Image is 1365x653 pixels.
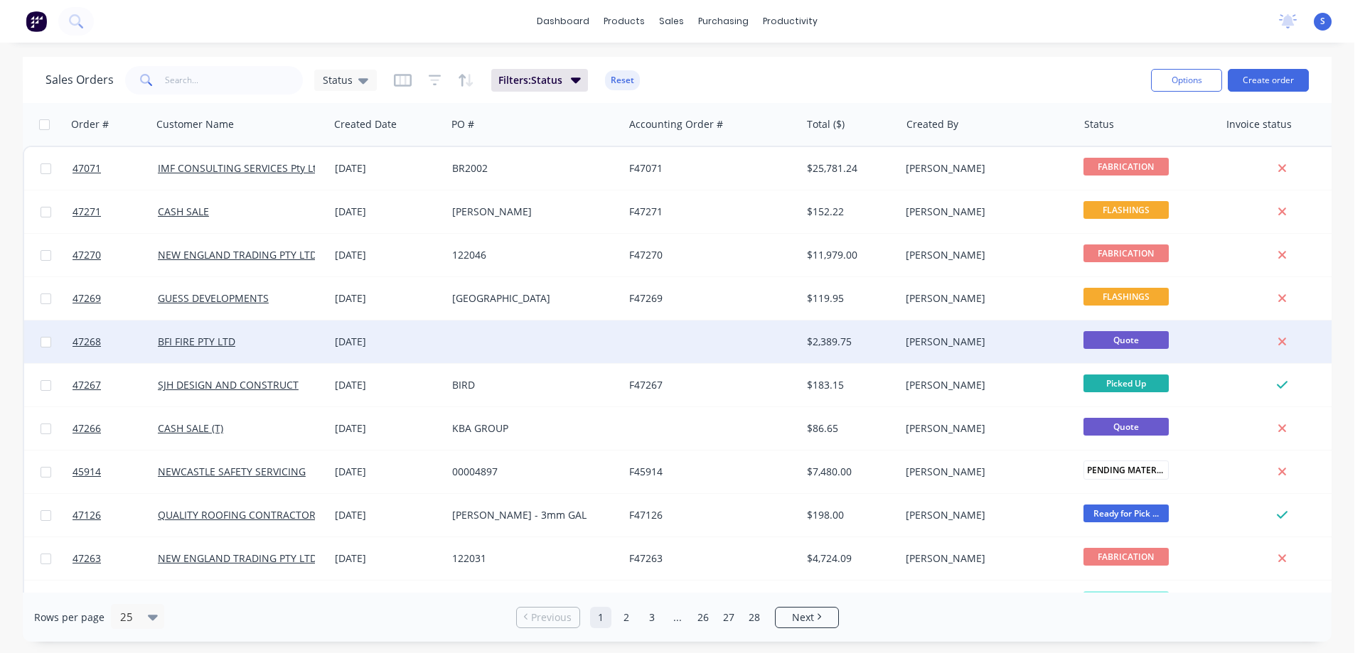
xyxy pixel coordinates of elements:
div: [DATE] [335,291,441,306]
div: BIRD [452,378,610,392]
a: 46805 [73,581,158,623]
div: sales [652,11,691,32]
span: 47266 [73,421,101,436]
div: F47269 [629,291,787,306]
a: Page 3 [641,607,663,628]
a: dashboard [530,11,596,32]
div: [DATE] [335,335,441,349]
div: products [596,11,652,32]
div: [GEOGRAPHIC_DATA] [452,291,610,306]
a: Page 1 is your current page [590,607,611,628]
span: Rows per page [34,610,105,625]
span: 45914 [73,465,101,479]
span: 47267 [73,378,101,392]
button: Reset [605,70,640,90]
div: $86.65 [807,421,890,436]
div: [PERSON_NAME] [906,248,1064,262]
div: [DATE] [335,378,441,392]
div: [DATE] [335,551,441,566]
span: FLASHINGS [1083,288,1169,306]
a: Page 26 [692,607,714,628]
div: Status [1084,117,1114,131]
a: Jump forward [667,607,688,628]
span: 47271 [73,205,101,219]
input: Search... [165,66,304,95]
a: 47126 [73,494,158,536]
span: S [1320,15,1325,28]
span: Previous [531,610,572,625]
div: productivity [756,11,825,32]
div: F47126 [629,508,787,522]
span: 47126 [73,508,101,522]
div: $198.00 [807,508,890,522]
a: 47271 [73,190,158,233]
ul: Pagination [510,607,845,628]
span: Ready for Pick ... [1083,504,1169,522]
span: Next [792,610,814,625]
div: Accounting Order # [629,117,723,131]
span: FABRICATION [1083,244,1169,262]
span: Filters: Status [498,73,562,87]
a: 45914 [73,450,158,493]
a: Page 28 [744,607,765,628]
h1: Sales Orders [45,73,114,87]
span: FABRICATION [1083,158,1169,176]
span: 47269 [73,291,101,306]
span: Status [323,72,353,87]
a: 47266 [73,407,158,450]
div: F47267 [629,378,787,392]
a: 47270 [73,234,158,276]
div: [PERSON_NAME] [906,551,1064,566]
div: $119.95 [807,291,890,306]
div: KBA GROUP [452,421,610,436]
a: NEWCASTLE SAFETY SERVICING [158,465,306,478]
span: 47263 [73,551,101,566]
a: 47269 [73,277,158,320]
a: IMF CONSULTING SERVICES Pty Ltd [158,161,323,175]
span: PENDING MATERIA... [1083,460,1169,480]
div: [PERSON_NAME] - 3mm GAL [452,508,610,522]
div: F47071 [629,161,787,176]
span: Picked Up [1083,374,1169,392]
a: 47263 [73,537,158,580]
div: $7,480.00 [807,465,890,479]
a: QUALITY ROOFING CONTRACTORS [158,508,321,522]
div: [DATE] [335,465,441,479]
div: 122031 [452,551,610,566]
div: [DATE] [335,161,441,176]
div: F45914 [629,465,787,479]
div: F47271 [629,205,787,219]
span: FLASHINGS [1083,201,1169,219]
a: GUESS DEVELOPMENTS [158,291,269,305]
div: PO # [451,117,474,131]
a: Previous page [517,610,579,625]
div: [DATE] [335,421,441,436]
div: Invoice status [1226,117,1292,131]
a: 47268 [73,320,158,363]
div: 00004897 [452,465,610,479]
div: $2,389.75 [807,335,890,349]
button: Options [1151,69,1222,92]
div: [DATE] [335,248,441,262]
div: F47270 [629,248,787,262]
a: NEW ENGLAND TRADING PTY LTD [158,248,317,261]
div: [PERSON_NAME] [906,205,1064,219]
a: Page 27 [718,607,739,628]
div: Order # [71,117,109,131]
div: $4,724.09 [807,551,890,566]
div: $152.22 [807,205,890,219]
div: Total ($) [807,117,845,131]
span: Drafting Dept [1083,591,1169,609]
div: [PERSON_NAME] [906,465,1064,479]
a: Page 2 [616,607,637,628]
span: Quote [1083,331,1169,349]
span: FABRICATION [1083,548,1169,566]
div: F47263 [629,551,787,566]
a: CASH SALE [158,205,209,218]
div: Customer Name [156,117,234,131]
a: CASH SALE (T) [158,421,223,435]
a: SJH DESIGN AND CONSTRUCT [158,378,299,392]
span: 47268 [73,335,101,349]
button: Create order [1228,69,1309,92]
div: purchasing [691,11,756,32]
